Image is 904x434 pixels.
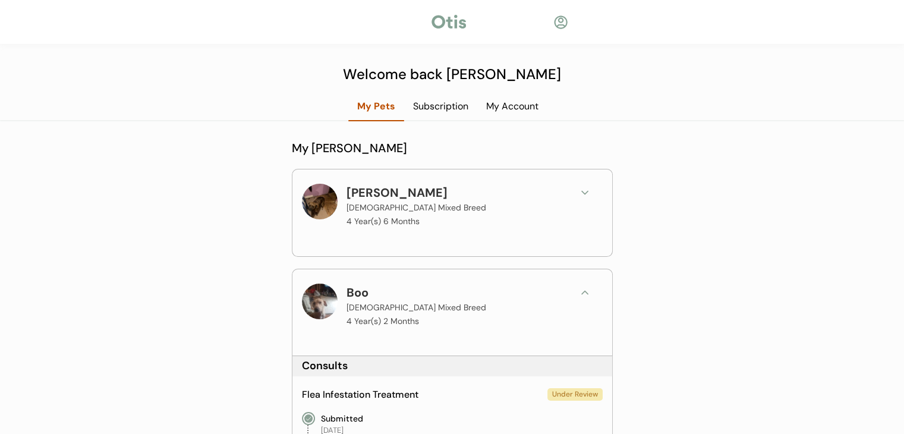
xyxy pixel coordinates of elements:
div: My Pets [348,100,404,113]
div: [DEMOGRAPHIC_DATA] Mixed Breed [347,202,486,214]
p: 4 Year(s) 6 Months [347,217,420,225]
div: [PERSON_NAME] [347,184,448,202]
p: 4 Year(s) 2 Months [347,317,419,325]
div: Under Review [547,388,603,401]
div: Boo [347,284,391,301]
div: My [PERSON_NAME] [292,139,613,157]
div: Consults [302,358,348,373]
div: Flea Infestation Treatment [302,388,418,401]
div: [DEMOGRAPHIC_DATA] Mixed Breed [347,301,486,314]
div: Subscription [404,100,477,113]
div: Submitted [321,412,363,425]
div: Welcome back [PERSON_NAME] [336,64,568,85]
div: My Account [477,100,547,113]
